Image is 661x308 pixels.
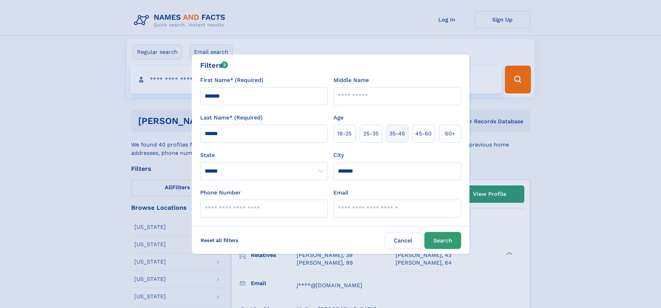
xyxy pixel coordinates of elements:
[200,76,263,84] label: First Name* (Required)
[385,232,422,249] label: Cancel
[333,189,348,197] label: Email
[415,130,432,138] span: 45‑60
[200,114,263,122] label: Last Name* (Required)
[200,60,228,70] div: Filters
[200,151,328,159] label: State
[337,130,351,138] span: 18‑25
[196,232,243,249] label: Reset all filters
[333,76,369,84] label: Middle Name
[363,130,379,138] span: 25‑35
[445,130,455,138] span: 60+
[424,232,461,249] button: Search
[333,114,344,122] label: Age
[200,189,241,197] label: Phone Number
[333,151,344,159] label: City
[389,130,405,138] span: 35‑45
